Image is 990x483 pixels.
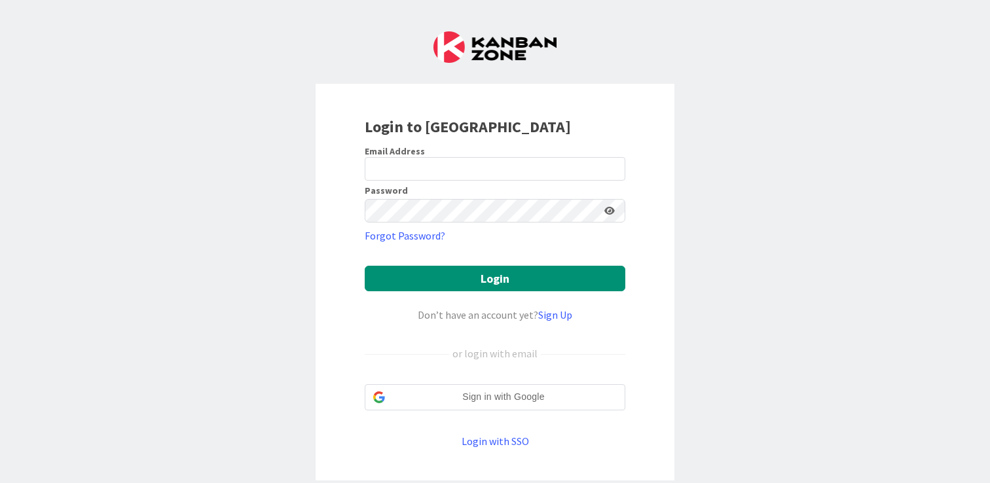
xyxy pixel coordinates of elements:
a: Forgot Password? [365,228,445,243]
div: or login with email [449,346,541,361]
img: Kanban Zone [433,31,557,63]
a: Sign Up [538,308,572,321]
label: Email Address [365,145,425,157]
div: Sign in with Google [365,384,625,410]
b: Login to [GEOGRAPHIC_DATA] [365,116,571,137]
a: Login with SSO [462,435,529,448]
button: Login [365,266,625,291]
label: Password [365,186,408,195]
div: Don’t have an account yet? [365,307,625,323]
span: Sign in with Google [390,390,617,404]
